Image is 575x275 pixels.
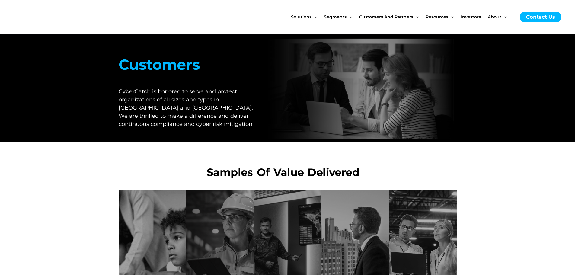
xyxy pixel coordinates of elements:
[11,5,83,30] img: CyberCatch
[324,4,347,30] span: Segments
[426,4,448,30] span: Resources
[461,4,481,30] span: Investors
[119,54,257,75] h2: Customers
[119,165,448,181] h1: Samples of value delivered
[501,4,507,30] span: Menu Toggle
[347,4,352,30] span: Menu Toggle
[520,12,561,22] a: Contact Us
[119,88,257,128] h1: CyberCatch is honored to serve and protect organizations of all sizes and types in [GEOGRAPHIC_DA...
[359,4,413,30] span: Customers and Partners
[448,4,454,30] span: Menu Toggle
[311,4,317,30] span: Menu Toggle
[413,4,419,30] span: Menu Toggle
[291,4,514,30] nav: Site Navigation: New Main Menu
[461,4,488,30] a: Investors
[291,4,311,30] span: Solutions
[488,4,501,30] span: About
